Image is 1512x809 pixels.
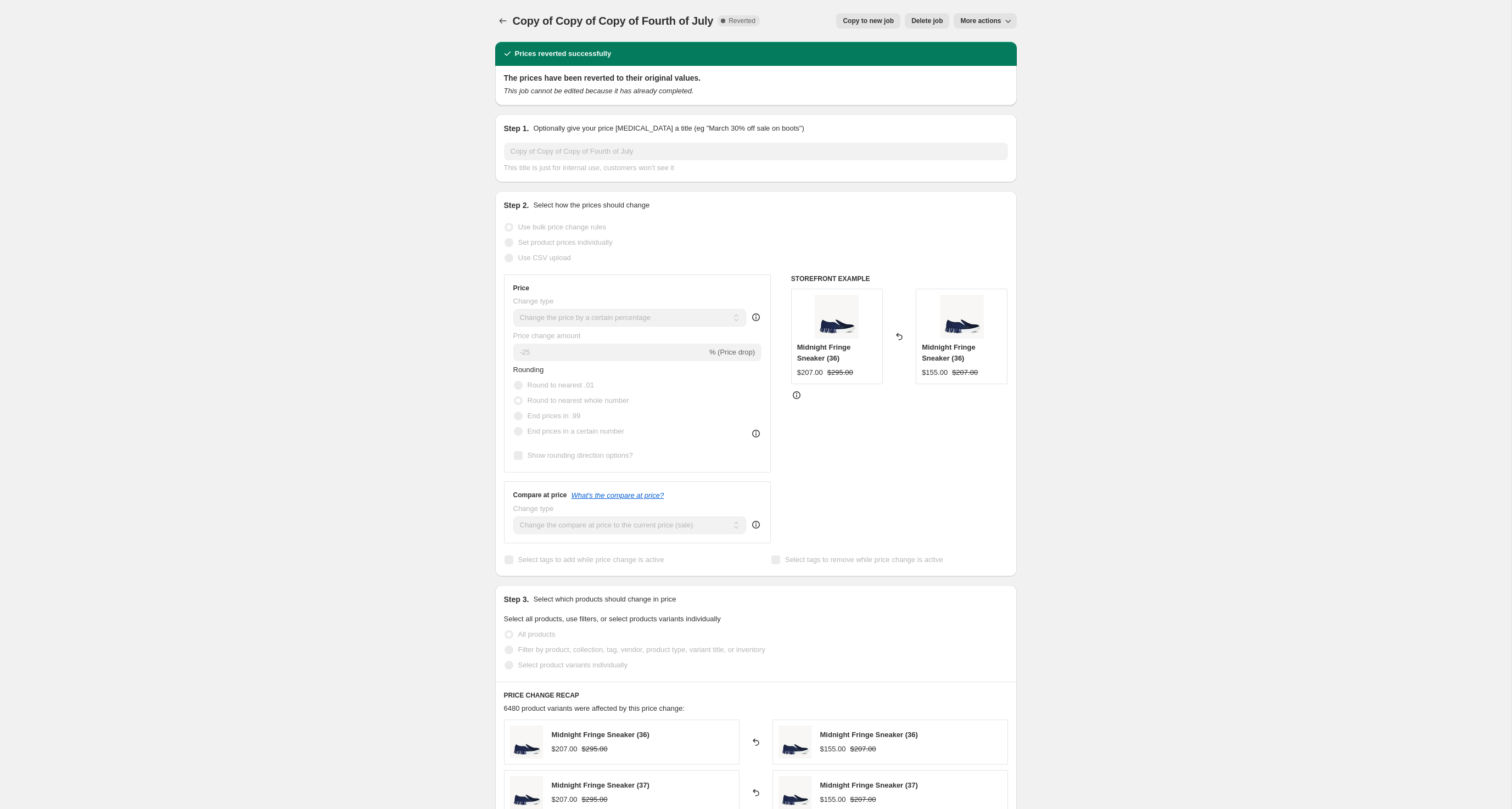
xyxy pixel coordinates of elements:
span: Show rounding direction options? [528,451,633,459]
strike: $295.00 [582,794,608,805]
h3: Compare at price [513,491,567,499]
span: End prices in a certain number [528,427,624,435]
h6: STOREFRONT EXAMPLE [791,274,1008,283]
div: $207.00 [552,794,578,805]
p: Optionally give your price [MEDICAL_DATA] a title (eg "March 30% off sale on boots") [533,123,804,134]
span: Midnight Fringe Sneaker (36) [552,731,649,739]
div: $155.00 [820,794,846,805]
span: Round to nearest whole number [528,396,629,404]
span: Change type [513,504,554,513]
span: Round to nearest .01 [528,381,594,389]
h2: Step 1. [504,123,529,134]
button: More actions [954,13,1016,29]
button: Delete job [905,13,949,29]
span: Midnight Fringe Sneaker (37) [820,781,918,789]
span: Set product prices individually [518,238,613,246]
span: Copy of Copy of Copy of Fourth of July [513,15,714,27]
div: help [751,312,761,323]
span: Midnight Fringe Sneaker (36) [820,731,918,739]
span: This title is just for internal use, customers won't see it [504,164,674,172]
strike: $207.00 [952,367,978,378]
strike: $207.00 [850,744,876,755]
span: Select all products, use filters, or select products variants individually [504,615,721,623]
span: All products [518,630,556,638]
h2: Step 3. [504,594,529,605]
h6: PRICE CHANGE RECAP [504,691,1008,700]
span: % (Price drop) [709,348,755,356]
span: Copy to new job [843,16,894,25]
p: Select how the prices should change [533,200,649,211]
span: Midnight Fringe Sneaker (37) [552,781,649,789]
img: real-dope-side_dcb48da4-7137-4371-aa9c-1a2aba774de6_80x.jpg [815,295,859,339]
div: help [751,519,761,530]
h2: Step 2. [504,200,529,211]
i: This job cannot be edited because it has already completed. [504,87,694,95]
button: Price change jobs [495,13,511,29]
span: Change type [513,297,554,305]
span: Rounding [513,366,544,374]
h3: Price [513,284,529,293]
span: Midnight Fringe Sneaker (36) [797,343,850,362]
span: Select tags to add while price change is active [518,555,664,564]
input: -15 [513,344,707,361]
input: 30% off holiday sale [504,143,1008,160]
span: Use CSV upload [518,254,571,262]
img: real-dope-side_dcb48da4-7137-4371-aa9c-1a2aba774de6_80x.jpg [779,776,811,809]
div: $155.00 [820,744,846,755]
span: Midnight Fringe Sneaker (36) [922,343,975,362]
span: Filter by product, collection, tag, vendor, product type, variant title, or inventory [518,645,765,654]
button: What's the compare at price? [572,491,664,499]
span: Delete job [911,16,943,25]
p: Select which products should change in price [533,594,676,605]
h2: The prices have been reverted to their original values. [504,72,1008,83]
strike: $207.00 [850,794,876,805]
span: Use bulk price change rules [518,223,606,231]
span: Select product variants individually [518,661,628,669]
h2: Prices reverted successfully [515,48,612,59]
span: 6480 product variants were affected by this price change: [504,704,685,712]
span: Price change amount [513,332,581,340]
div: $207.00 [552,744,578,755]
span: Select tags to remove while price change is active [785,555,943,564]
span: More actions [960,16,1001,25]
img: real-dope-side_dcb48da4-7137-4371-aa9c-1a2aba774de6_80x.jpg [510,726,543,759]
span: End prices in .99 [528,412,581,420]
strike: $295.00 [827,367,853,378]
img: real-dope-side_dcb48da4-7137-4371-aa9c-1a2aba774de6_80x.jpg [940,295,984,339]
div: $207.00 [797,367,823,378]
button: Copy to new job [836,13,900,29]
strike: $295.00 [582,744,608,755]
div: $155.00 [922,367,948,378]
img: real-dope-side_dcb48da4-7137-4371-aa9c-1a2aba774de6_80x.jpg [510,776,543,809]
img: real-dope-side_dcb48da4-7137-4371-aa9c-1a2aba774de6_80x.jpg [779,726,811,759]
span: Reverted [729,16,755,25]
